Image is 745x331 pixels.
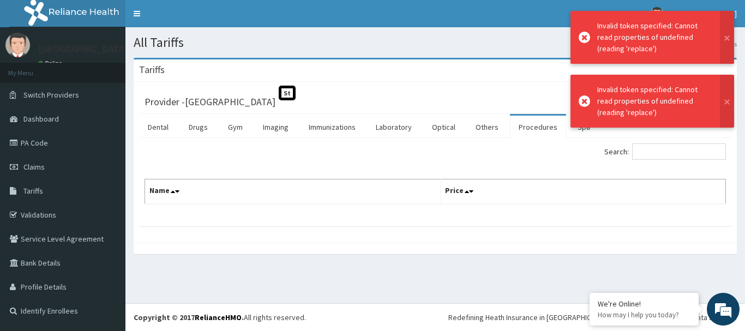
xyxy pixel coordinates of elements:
a: Procedures [510,116,566,139]
input: Search: [632,143,726,160]
span: St [279,86,296,100]
div: Redefining Heath Insurance in [GEOGRAPHIC_DATA] using Telemedicine and Data Science! [448,312,737,323]
span: Dashboard [23,114,59,124]
a: Imaging [254,116,297,139]
h1: All Tariffs [134,35,737,50]
div: Invalid token specified: Cannot read properties of undefined (reading 'replace') [597,20,710,55]
a: Laboratory [367,116,420,139]
a: Immunizations [300,116,364,139]
textarea: Type your message and hit 'Enter' [5,218,208,256]
a: Others [467,116,507,139]
strong: Copyright © 2017 . [134,312,244,322]
span: [GEOGRAPHIC_DATA] [670,9,737,19]
span: Claims [23,162,45,172]
th: Name [145,179,441,204]
p: How may I help you today? [598,310,690,320]
h3: Tariffs [139,65,165,75]
a: RelianceHMO [195,312,242,322]
span: Tariffs [23,186,43,196]
div: Minimize live chat window [179,5,205,32]
a: Gym [219,116,251,139]
h3: Provider - [GEOGRAPHIC_DATA] [145,97,275,107]
a: Online [38,59,64,67]
span: Switch Providers [23,90,79,100]
label: Search: [604,143,726,160]
img: d_794563401_company_1708531726252_794563401 [20,55,44,82]
a: Dental [139,116,177,139]
div: Chat with us now [57,61,183,75]
span: We're online! [63,97,151,207]
div: Invalid token specified: Cannot read properties of undefined (reading 'replace') [597,84,710,118]
img: User Image [650,7,664,21]
footer: All rights reserved. [125,303,745,331]
a: Drugs [180,116,217,139]
a: Spa [569,116,599,139]
th: Price [441,179,726,204]
p: [GEOGRAPHIC_DATA] [38,44,128,54]
img: User Image [5,33,30,57]
div: We're Online! [598,299,690,309]
a: Optical [423,116,464,139]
